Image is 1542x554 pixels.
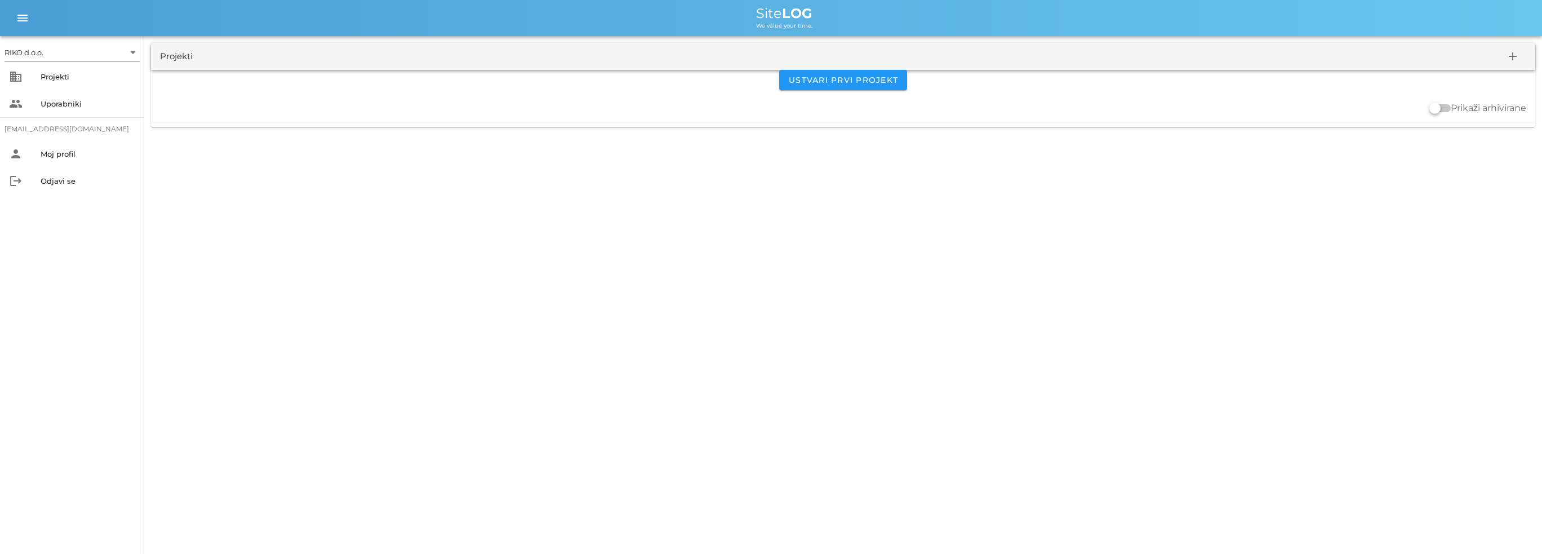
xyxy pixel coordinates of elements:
b: LOG [782,5,812,21]
span: Site [756,5,812,21]
div: RIKO d.o.o. [5,47,43,57]
i: person [9,147,23,161]
i: menu [16,11,29,25]
div: Moj profil [41,149,135,158]
button: Ustvari prvi projekt [779,70,907,90]
div: Projekti [41,72,135,81]
span: We value your time. [756,22,812,29]
div: Uporabniki [41,99,135,108]
div: RIKO d.o.o. [5,43,140,61]
label: Prikaži arhivirane [1451,103,1526,114]
i: people [9,97,23,110]
i: business [9,70,23,83]
span: Ustvari prvi projekt [788,75,898,85]
div: Odjavi se [41,176,135,185]
i: add [1506,50,1519,63]
div: Projekti [160,50,193,63]
i: arrow_drop_down [126,46,140,59]
i: logout [9,174,23,188]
